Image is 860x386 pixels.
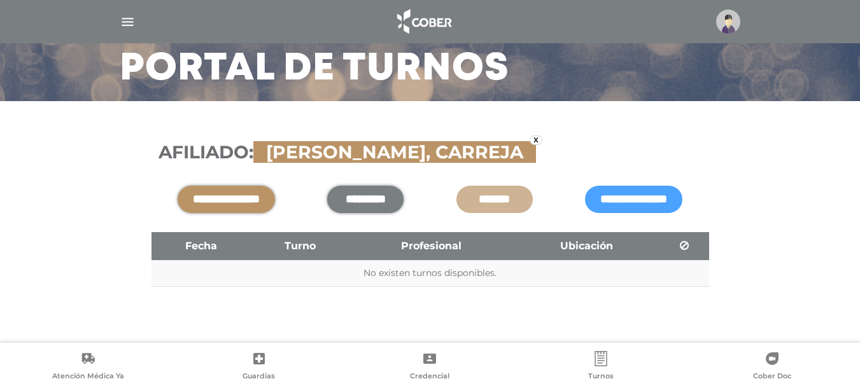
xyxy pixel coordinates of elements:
span: [PERSON_NAME], CARREJA [260,141,530,163]
img: profile-placeholder.svg [716,10,740,34]
th: Profesional [349,232,514,260]
th: Fecha [152,232,251,260]
a: x [530,135,542,145]
img: logo_cober_home-white.png [390,6,457,37]
h3: Afiliado: [159,142,702,163]
a: Credencial [344,351,516,383]
h3: Portal de turnos [120,53,509,86]
img: Cober_menu-lines-white.svg [120,14,136,30]
th: Turno [251,232,349,260]
a: Atención Médica Ya [3,351,174,383]
span: Turnos [588,371,614,383]
span: Atención Médica Ya [52,371,124,383]
span: Credencial [410,371,449,383]
a: Guardias [174,351,345,383]
span: Cober Doc [753,371,791,383]
td: No existen turnos disponibles. [152,260,709,287]
a: Turnos [516,351,687,383]
a: Cober Doc [686,351,857,383]
th: Ubicación [514,232,661,260]
span: Guardias [243,371,275,383]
